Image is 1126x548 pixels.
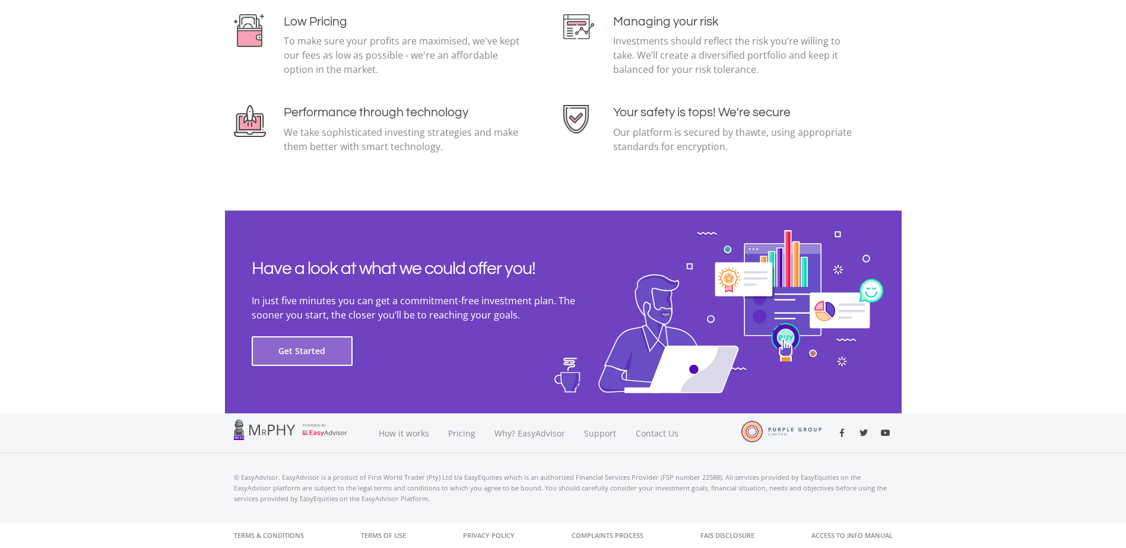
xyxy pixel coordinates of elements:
a: Access to Info Manual [811,523,893,548]
h4: Your safety is tops! We're secure [613,105,855,120]
p: © EasyAdvisor. EasyAdvisor is a product of First World Trader (Pty) Ltd t/a EasyEquities which is... [234,472,893,504]
a: Support [575,413,626,453]
a: Complaints Process [572,523,643,548]
p: Investments should reflect the risk you’re willing to take. We’ll create a diversified portfolio ... [613,34,855,77]
p: In just five minutes you can get a commitment-free investment plan. The sooner you start, the clo... [252,294,608,322]
h2: Have a look at what we could offer you! [252,258,608,279]
a: How it works [369,413,439,453]
p: We take sophisticated investing strategies and make them better with smart technology. [284,125,525,154]
a: Privacy Policy [463,523,515,548]
a: Terms & Conditions [234,523,304,548]
a: Contact Us [626,413,689,453]
a: Terms of Use [361,523,406,548]
a: Why? EasyAdvisor [485,413,575,453]
a: Pricing [439,413,485,453]
h4: Performance through technology [284,105,525,120]
button: Get Started [252,336,353,366]
p: Our platform is secured by thawte, using appropriate standards for encryption. [613,125,855,154]
p: To make sure your profits are maximised, we've kept our fees as low as possible - we're an afford... [284,34,525,77]
a: FAIS Disclosure [700,523,754,548]
h4: Low Pricing [284,14,525,29]
h4: Managing your risk [613,14,855,29]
